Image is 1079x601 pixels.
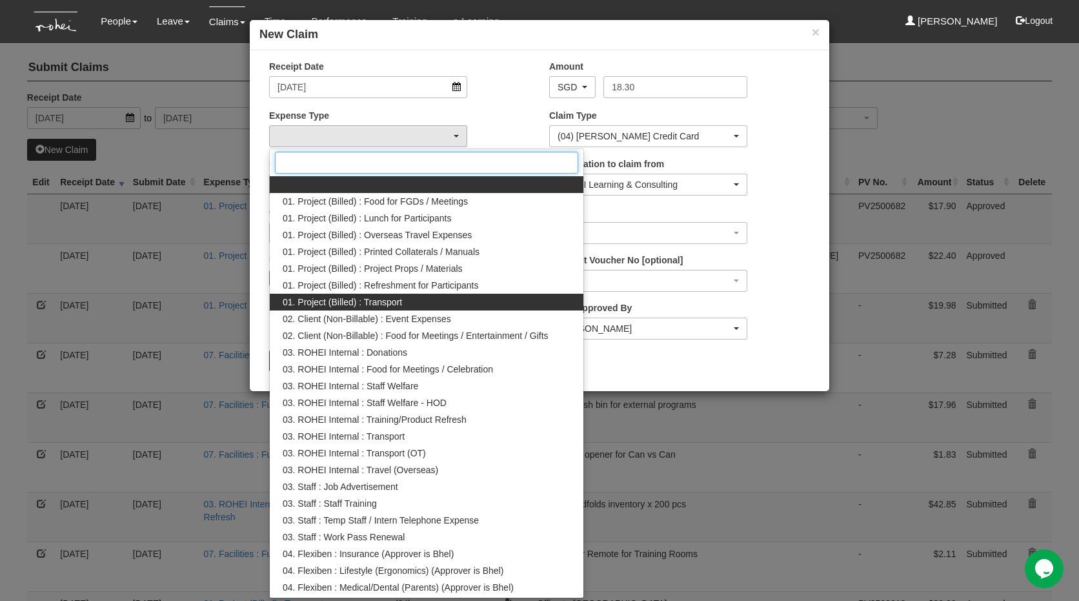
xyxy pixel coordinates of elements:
span: 04. Flexiben : Medical/Dental (Parents) (Approver is Bhel) [283,581,514,594]
label: Receipt Date [269,60,324,73]
iframe: chat widget [1025,549,1066,588]
span: 01. Project (Billed) : Refreshment for Participants [283,279,478,292]
button: SGD [549,76,596,98]
span: 03. ROHEI Internal : Donations [283,346,407,359]
span: 01. Project (Billed) : Printed Collaterals / Manuals [283,245,479,258]
span: 03. Staff : Staff Training [283,497,377,510]
span: 01. Project (Billed) : Project Props / Materials [283,262,463,275]
input: d/m/yyyy [269,76,467,98]
div: (04) [PERSON_NAME] Credit Card [558,130,731,143]
input: Search [275,152,578,174]
div: SGD [558,81,580,94]
span: 03. ROHEI Internal : Training/Product Refresh [283,413,467,426]
label: Expense Type [269,109,329,122]
span: 04. Flexiben : Lifestyle (Ergonomics) (Approver is Bhel) [283,564,503,577]
label: Amount [549,60,583,73]
span: 03. ROHEI Internal : Food for Meetings / Celebration [283,363,493,376]
label: Claim Type [549,109,597,122]
span: 03. ROHEI Internal : Transport (OT) [283,447,426,460]
button: (04) Roy's Credit Card [549,125,747,147]
span: 01. Project (Billed) : Food for FGDs / Meetings [283,195,468,208]
button: × [812,25,820,39]
span: 03. Staff : Job Advertisement [283,480,398,493]
span: 04. Flexiben : Insurance (Approver is Bhel) [283,547,454,560]
div: ROHEI Learning & Consulting [558,178,731,191]
span: 03. ROHEI Internal : Travel (Overseas) [283,463,438,476]
button: ROHEI Learning & Consulting [549,174,747,196]
div: [PERSON_NAME] [558,322,731,335]
button: Royston Choo [549,318,747,340]
label: Payment Voucher No [optional] [549,254,683,267]
b: New Claim [259,28,318,41]
label: Organisation to claim from [549,158,664,170]
span: 01. Project (Billed) : Overseas Travel Expenses [283,229,472,241]
span: 03. Staff : Work Pass Renewal [283,531,405,544]
label: To Be Approved By [549,301,632,314]
span: 01. Project (Billed) : Lunch for Participants [283,212,451,225]
span: 02. Client (Non-Billable) : Event Expenses [283,312,451,325]
span: 03. Staff : Temp Staff / Intern Telephone Expense [283,514,479,527]
span: 03. ROHEI Internal : Transport [283,430,405,443]
span: 03. ROHEI Internal : Staff Welfare - HOD [283,396,447,409]
span: 03. ROHEI Internal : Staff Welfare [283,380,418,392]
span: 02. Client (Non-Billable) : Food for Meetings / Entertainment / Gifts [283,329,549,342]
span: 01. Project (Billed) : Transport [283,296,402,309]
